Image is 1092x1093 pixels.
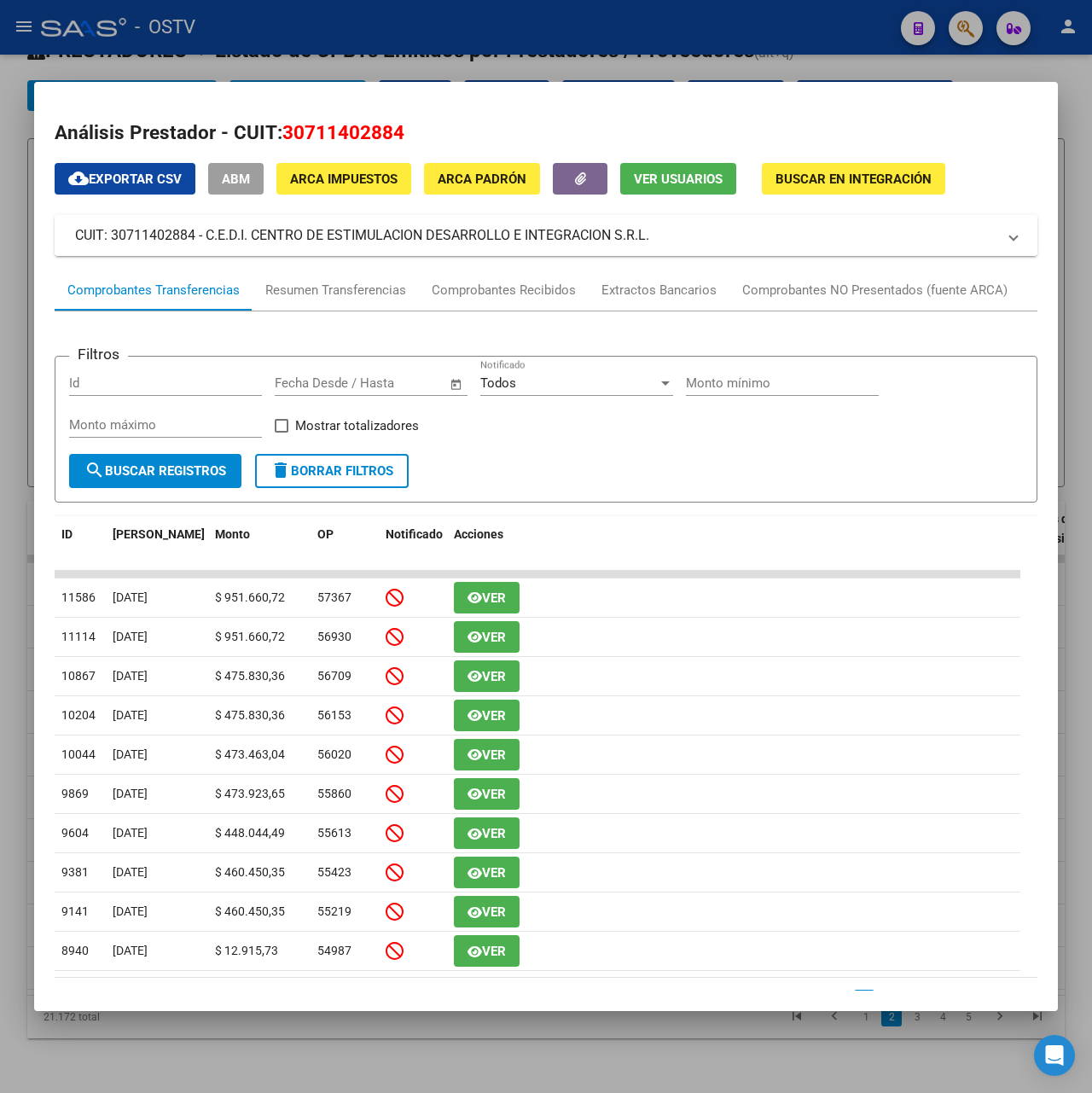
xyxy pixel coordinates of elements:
span: 10204 [61,708,96,722]
span: ABM [222,172,250,187]
button: Open calendar [447,375,467,394]
datatable-header-cell: OP [311,516,379,573]
span: [DATE] [113,590,148,604]
span: 9604 [61,826,89,840]
span: 55219 [317,904,351,918]
button: Buscar Registros [69,454,241,488]
input: Fecha inicio [275,375,344,391]
span: Ver [482,787,506,802]
span: 8940 [61,944,89,957]
div: Open Intercom Messenger [1034,1035,1075,1076]
span: $ 460.450,35 [215,865,285,879]
span: 57367 [317,590,351,604]
button: Ver [454,935,520,967]
li: page 3 [903,985,928,1014]
span: 11114 [61,630,96,643]
span: $ 475.830,36 [215,708,285,722]
a: go to next page [956,990,989,1009]
span: Ver Usuarios [634,172,723,187]
a: 4 [931,990,951,1009]
span: Acciones [454,527,503,541]
div: Comprobantes Transferencias [67,281,240,300]
div: Comprobantes NO Presentados (fuente ARCA) [742,281,1008,300]
span: $ 12.915,73 [215,944,278,957]
span: 10867 [61,669,96,683]
a: go to previous page [816,990,849,1009]
span: 56930 [317,630,351,643]
span: Ver [482,708,506,724]
span: [DATE] [113,826,148,840]
button: Buscar en Integración [762,163,945,195]
span: Ver [482,747,506,763]
span: Ver [482,590,506,606]
span: 55423 [317,865,351,879]
button: Ver [454,857,520,888]
span: Ver [482,630,506,645]
span: 56709 [317,669,351,683]
mat-icon: delete [270,460,291,480]
span: [DATE] [113,747,148,761]
button: ABM [208,163,264,195]
span: $ 460.450,35 [215,904,285,918]
button: Ver [454,778,520,810]
mat-icon: search [84,460,105,480]
span: 56153 [317,708,351,722]
span: Notificado [386,527,443,541]
span: [DATE] [113,787,148,800]
a: go to last page [994,990,1026,1009]
li: page 2 [877,985,903,1014]
span: Monto [215,527,250,541]
button: Ver [454,621,520,653]
span: [DATE] [113,865,148,879]
span: [DATE] [113,708,148,722]
span: 9141 [61,904,89,918]
button: Ver [454,817,520,849]
span: Exportar CSV [68,172,182,187]
span: $ 448.044,49 [215,826,285,840]
span: 54987 [317,944,351,957]
span: ID [61,527,73,541]
div: Resumen Transferencias [265,281,406,300]
button: Ver [454,582,520,613]
span: $ 475.830,36 [215,669,285,683]
span: [DATE] [113,630,148,643]
span: 11586 [61,590,96,604]
span: Ver [482,904,506,920]
a: go to first page [779,990,811,1009]
span: Todos [480,375,516,391]
span: Buscar en Integración [775,172,932,187]
button: ARCA Padrón [424,163,540,195]
datatable-header-cell: ID [55,516,106,573]
span: 56020 [317,747,351,761]
div: 31 total [55,978,248,1020]
span: ARCA Impuestos [290,172,398,187]
span: 9869 [61,787,89,800]
mat-expansion-panel-header: CUIT: 30711402884 - C.E.D.I. CENTRO DE ESTIMULACION DESARROLLO E INTEGRACION S.R.L. [55,215,1037,256]
h3: Filtros [69,343,128,365]
span: 9381 [61,865,89,879]
span: $ 951.660,72 [215,590,285,604]
span: 55613 [317,826,351,840]
span: ARCA Padrón [438,172,526,187]
span: Ver [482,944,506,959]
span: Mostrar totalizadores [295,416,419,436]
li: page 1 [851,985,877,1014]
a: 2 [880,990,900,1009]
span: Ver [482,669,506,684]
div: Extractos Bancarios [601,281,717,300]
input: Fecha fin [359,375,442,391]
datatable-header-cell: Notificado [379,516,447,573]
div: Comprobantes Recibidos [432,281,576,300]
span: $ 951.660,72 [215,630,285,643]
button: Ver [454,700,520,731]
h2: Análisis Prestador - CUIT: [55,119,1037,148]
button: Ver [454,739,520,770]
span: Ver [482,826,506,841]
datatable-header-cell: Fecha T. [106,516,208,573]
button: Ver Usuarios [620,163,736,195]
button: Exportar CSV [55,163,195,195]
span: [DATE] [113,904,148,918]
span: 55860 [317,787,351,800]
mat-icon: cloud_download [68,168,89,189]
datatable-header-cell: Acciones [447,516,1020,573]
